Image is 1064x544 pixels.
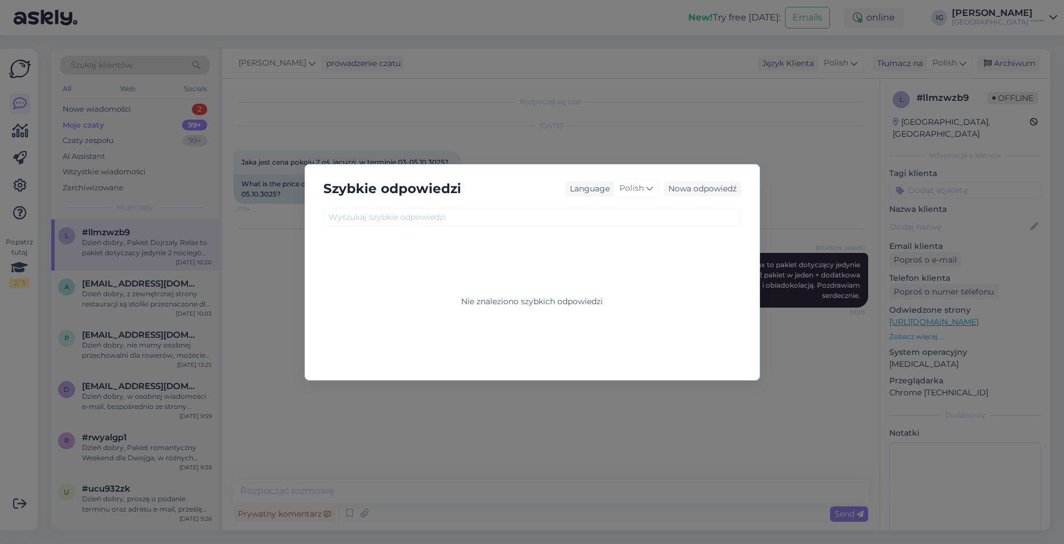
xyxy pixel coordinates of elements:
div: Language [565,183,610,195]
div: Nie znaleziono szybkich odpowiedzi [461,296,603,308]
div: Nowa odpowiedź [664,181,741,197]
h5: Szybkie odpowiedzi [323,178,461,199]
span: Polish [619,182,644,195]
input: Wyszukaj szybkie odpowiedzi [323,208,741,226]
